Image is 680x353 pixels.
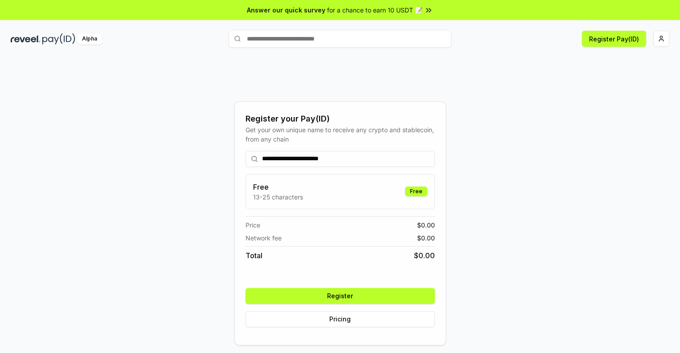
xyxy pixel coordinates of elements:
[42,33,75,45] img: pay_id
[327,5,422,15] span: for a chance to earn 10 USDT 📝
[77,33,102,45] div: Alpha
[246,288,435,304] button: Register
[246,233,282,243] span: Network fee
[253,182,303,192] h3: Free
[246,220,260,230] span: Price
[246,250,262,261] span: Total
[417,233,435,243] span: $ 0.00
[417,220,435,230] span: $ 0.00
[405,187,427,196] div: Free
[11,33,41,45] img: reveel_dark
[582,31,646,47] button: Register Pay(ID)
[246,113,435,125] div: Register your Pay(ID)
[247,5,325,15] span: Answer our quick survey
[246,311,435,327] button: Pricing
[246,125,435,144] div: Get your own unique name to receive any crypto and stablecoin, from any chain
[414,250,435,261] span: $ 0.00
[253,192,303,202] p: 13-25 characters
